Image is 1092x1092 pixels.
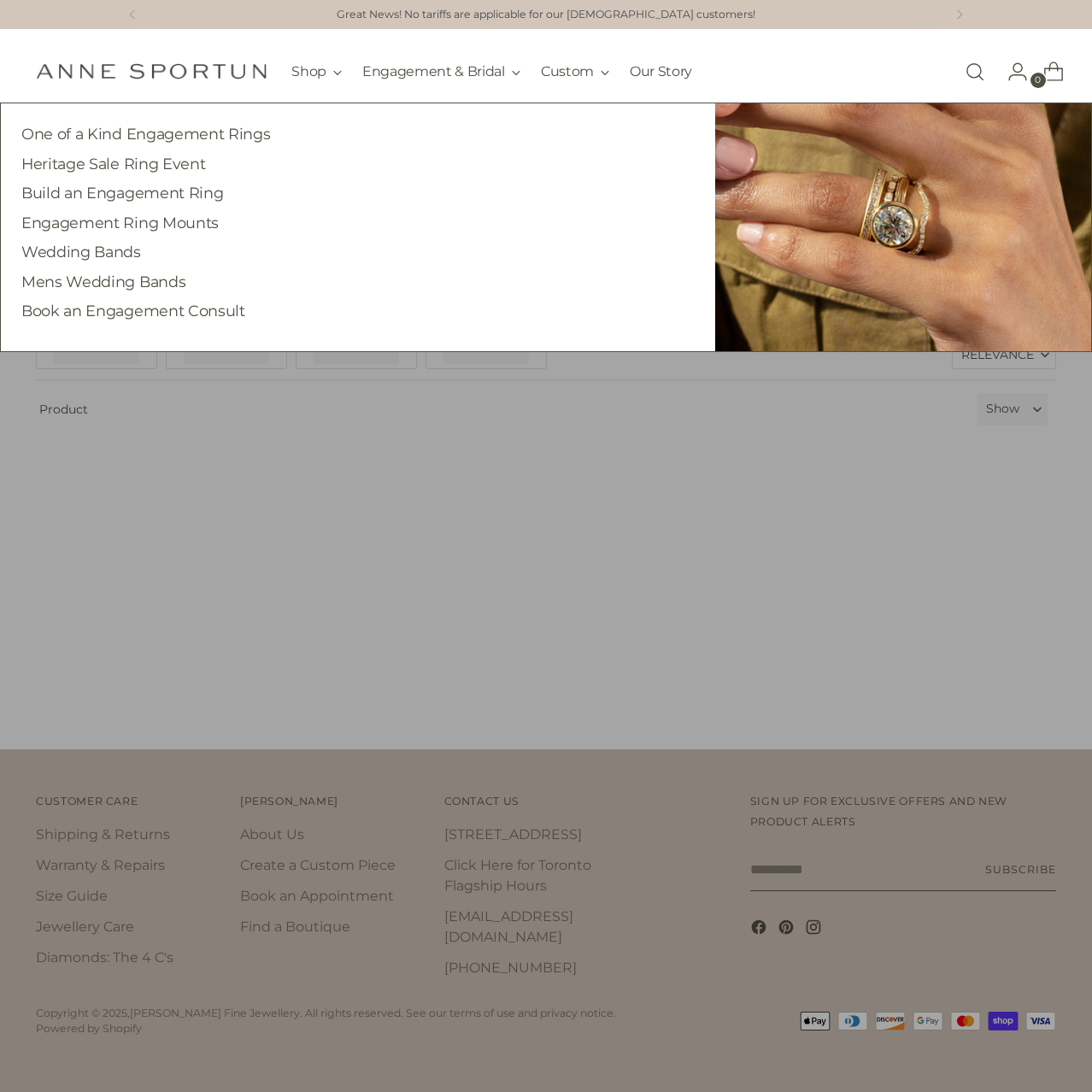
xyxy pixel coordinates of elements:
button: Engagement & Bridal [362,53,520,91]
a: Go to the account page [994,55,1028,89]
button: Shop [291,53,342,91]
a: Great News! No tariffs are applicable for our [DEMOGRAPHIC_DATA] customers! [337,7,755,23]
a: Anne Sportun Fine Jewellery [36,63,267,79]
a: Open search modal [958,55,992,89]
a: Open cart modal [1030,55,1064,89]
button: Custom [541,53,609,91]
span: 0 [1030,73,1046,88]
a: Our Story [630,53,692,91]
